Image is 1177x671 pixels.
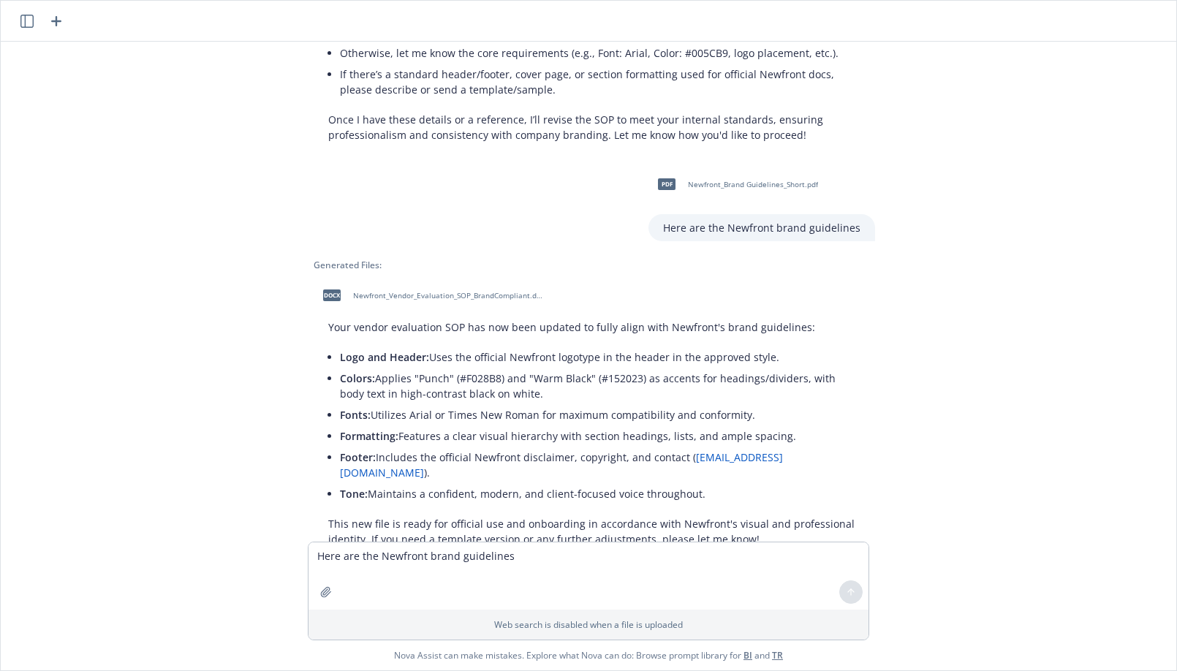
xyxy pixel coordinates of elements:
[688,180,818,189] span: Newfront_Brand Guidelines_Short.pdf
[743,649,752,661] a: BI
[340,350,429,364] span: Logo and Header:
[353,291,545,300] span: Newfront_Vendor_Evaluation_SOP_BrandCompliant.docx
[340,425,860,447] li: Features a clear visual hierarchy with section headings, lists, and ample spacing.
[340,42,860,64] li: Otherwise, let me know the core requirements (e.g., Font: Arial, Color: #005CB9, logo placement, ...
[340,346,860,368] li: Uses the official Newfront logotype in the header in the approved style.
[328,516,860,547] p: This new file is ready for official use and onboarding in accordance with Newfront's visual and p...
[772,649,783,661] a: TR
[340,483,860,504] li: Maintains a confident, modern, and client-focused voice throughout.
[340,429,398,443] span: Formatting:
[323,289,341,300] span: docx
[340,371,375,385] span: Colors:
[314,277,548,314] div: docxNewfront_Vendor_Evaluation_SOP_BrandCompliant.docx
[340,408,371,422] span: Fonts:
[663,220,860,235] p: Here are the Newfront brand guidelines
[340,447,860,483] li: Includes the official Newfront disclaimer, copyright, and contact ( ).
[340,450,783,479] a: [EMAIL_ADDRESS][DOMAIN_NAME]
[314,259,875,271] div: Generated Files:
[340,404,860,425] li: Utilizes Arial or Times New Roman for maximum compatibility and conformity.
[394,640,783,670] span: Nova Assist can make mistakes. Explore what Nova can do: Browse prompt library for and
[328,319,860,335] p: Your vendor evaluation SOP has now been updated to fully align with Newfront's brand guidelines:
[340,368,860,404] li: Applies "Punch" (#F028B8) and "Warm Black" (#152023) as accents for headings/dividers, with body ...
[648,166,821,202] div: pdfNewfront_Brand Guidelines_Short.pdf
[340,64,860,100] li: If there’s a standard header/footer, cover page, or section formatting used for official Newfront...
[328,112,860,143] p: Once I have these details or a reference, I’ll revise the SOP to meet your internal standards, en...
[658,178,675,189] span: pdf
[340,487,368,501] span: Tone:
[340,450,376,464] span: Footer:
[317,618,860,631] p: Web search is disabled when a file is uploaded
